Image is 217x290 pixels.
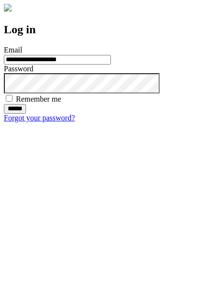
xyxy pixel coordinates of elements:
label: Password [4,65,33,73]
label: Email [4,46,22,54]
h2: Log in [4,23,213,36]
label: Remember me [16,95,61,103]
img: logo-4e3dc11c47720685a147b03b5a06dd966a58ff35d612b21f08c02c0306f2b779.png [4,4,12,12]
a: Forgot your password? [4,114,75,122]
